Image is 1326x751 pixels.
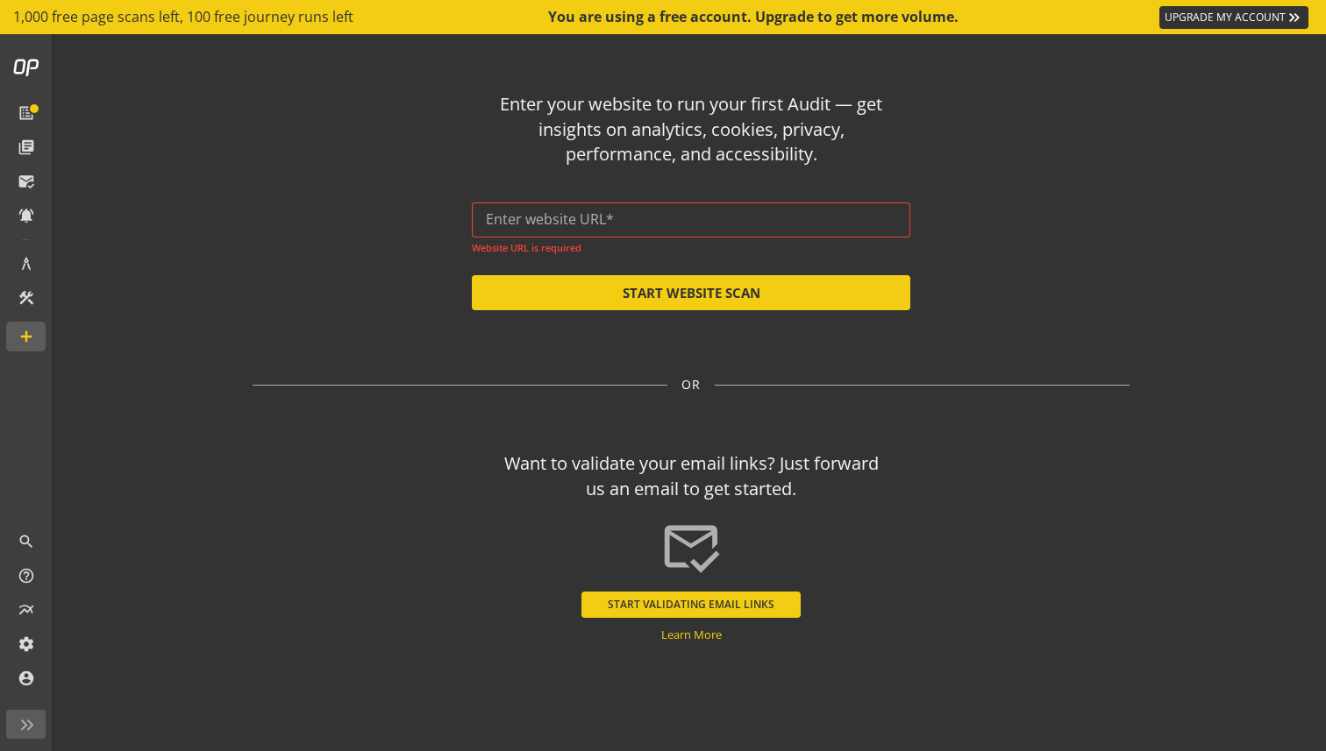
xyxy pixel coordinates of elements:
[18,601,35,619] mat-icon: multiline_chart
[18,289,35,307] mat-icon: construction
[472,275,910,310] button: START WEBSITE SCAN
[18,173,35,190] mat-icon: mark_email_read
[18,104,35,122] mat-icon: list_alt
[496,92,887,167] div: Enter your website to run your first Audit — get insights on analytics, cookies, privacy, perform...
[18,567,35,585] mat-icon: help_outline
[18,255,35,273] mat-icon: architecture
[1159,6,1308,29] a: UPGRADE MY ACCOUNT
[18,670,35,687] mat-icon: account_circle
[661,627,722,642] a: Learn More
[18,533,35,550] mat-icon: search
[18,328,35,345] mat-icon: add
[1286,9,1303,26] mat-icon: keyboard_double_arrow_right
[18,138,35,156] mat-icon: library_books
[660,516,722,577] mat-icon: mark_email_read
[18,635,35,653] mat-icon: settings
[581,592,801,618] button: START VALIDATING EMAIL LINKS
[13,7,353,27] span: 1,000 free page scans left, 100 free journey runs left
[472,237,910,253] mat-error: Website URL is required
[681,376,701,393] span: OR
[496,451,887,501] div: Want to validate your email links? Just forward us an email to get started.
[548,7,960,27] div: You are using a free account. Upgrade to get more volume.
[18,207,35,224] mat-icon: notifications_active
[486,211,896,228] input: Enter website URL*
